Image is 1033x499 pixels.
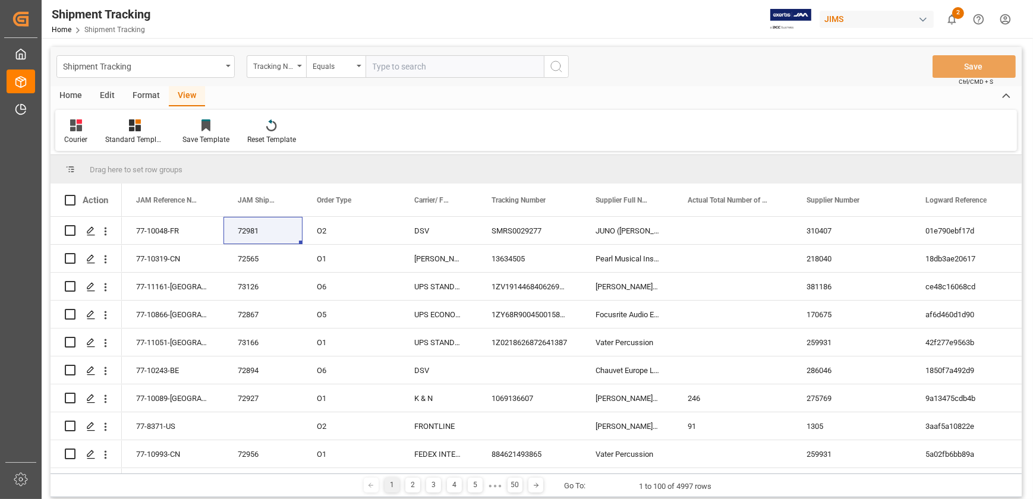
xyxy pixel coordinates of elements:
img: Exertis%20JAM%20-%20Email%20Logo.jpg_1722504956.jpg [770,9,811,30]
span: Logward Reference [925,196,987,204]
div: 1Z01Y2W36891982571 [477,468,581,495]
div: UPS ECONOMY [400,301,477,328]
div: 1ZV191446840626911 [477,273,581,300]
span: JAM Reference Number [136,196,199,204]
div: Press SPACE to select this row. [51,440,122,468]
div: JIMS [820,11,934,28]
button: open menu [56,55,235,78]
span: Ctrl/CMD + S [959,77,993,86]
div: 77-10089-[GEOGRAPHIC_DATA] [122,384,223,412]
div: 50 [508,478,522,492]
div: Pearl Musical Instrument ([GEOGRAPHIC_DATA]) [581,245,673,272]
div: Press SPACE to select this row. [51,412,122,440]
div: 170675 [792,301,911,328]
div: 73135 [223,468,303,495]
div: K & N [400,384,477,412]
button: show 2 new notifications [938,6,965,33]
div: 246 [673,384,792,412]
button: Save [933,55,1016,78]
div: 5 [468,478,483,492]
div: ce48c16068cd [911,273,1030,300]
div: Equals [313,58,353,72]
div: Press SPACE to select this row. [51,384,122,412]
span: Order Type [317,196,351,204]
div: FRONTLINE [400,412,477,440]
div: Courier [64,134,87,145]
div: Vater Percussion [581,329,673,356]
div: 86772fa71924 [911,468,1030,495]
span: Supplier Full Name [596,196,648,204]
div: DSV [400,217,477,244]
div: [PERSON_NAME] Co. ([PERSON_NAME]) [581,412,673,440]
div: 42f277e9563b [911,329,1030,356]
div: 2 [405,478,420,492]
span: JAM Shipment Number [238,196,278,204]
div: 1ZY68R900450015874 [477,301,581,328]
div: 381186 [792,273,911,300]
button: Help Center [965,6,992,33]
div: 1Z0218626872641387 [477,329,581,356]
button: open menu [306,55,366,78]
div: [PERSON_NAME] Sound LLC [581,273,673,300]
div: 72565 [223,245,303,272]
span: Actual Total Number of Cartons [688,196,767,204]
span: Tracking Number [492,196,546,204]
div: 77-10993-CN [122,440,223,468]
div: 77-11161-[GEOGRAPHIC_DATA] [122,273,223,300]
div: 3 [426,478,441,492]
div: 13634505 [477,245,581,272]
div: 609495 [792,468,911,495]
div: af6d460d1d90 [911,301,1030,328]
div: 77-10866-[GEOGRAPHIC_DATA] [122,301,223,328]
a: Home [52,26,71,34]
div: Edit [91,86,124,106]
div: O1 [303,384,400,412]
div: 1 to 100 of 4997 rows [639,481,711,492]
div: O9 [303,468,400,495]
div: O6 [303,356,400,384]
div: Format [124,86,169,106]
div: 91 [673,412,792,440]
div: 275769 [792,384,911,412]
button: JIMS [820,8,938,30]
div: Chauvet Europe Ltd [581,356,673,384]
div: Vater Percussion [581,440,673,468]
div: SMRS0029277 [477,217,581,244]
div: 72956 [223,440,303,468]
div: [PERSON_NAME] [400,245,477,272]
div: 18db3ae20617 [911,245,1030,272]
div: UPS STANDARD GROUND [400,468,477,495]
div: 73166 [223,329,303,356]
div: 1069136607 [477,384,581,412]
div: JUNO ([PERSON_NAME]) [581,217,673,244]
div: O1 [303,440,400,468]
div: Reset Template [247,134,296,145]
div: 1305 [792,412,911,440]
div: ● ● ● [489,481,502,490]
button: search button [544,55,569,78]
div: 4 [447,478,462,492]
div: 01e790ebf17d [911,217,1030,244]
button: open menu [247,55,306,78]
div: O1 [303,329,400,356]
span: Carrier/ Forwarder Name [414,196,452,204]
div: Tracking Number [253,58,294,72]
div: 218040 [792,245,911,272]
div: Standard Templates [105,134,165,145]
div: 9a13475cdb4b [911,384,1030,412]
span: Supplier Number [807,196,859,204]
div: 72894 [223,356,303,384]
div: 259931 [792,440,911,468]
div: 286046 [792,356,911,384]
div: Press SPACE to select this row. [51,245,122,273]
div: Press SPACE to select this row. [51,356,122,384]
div: 72867 [223,301,303,328]
div: 1 [385,478,399,492]
div: Press SPACE to select this row. [51,329,122,356]
div: Press SPACE to select this row. [51,301,122,329]
div: 77-10243-BE [122,356,223,384]
div: Focusrite Audio Engineering [581,301,673,328]
div: Shipment Tracking [63,58,222,73]
div: Press SPACE to select this row. [51,217,122,245]
div: 884621493865 [477,440,581,468]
